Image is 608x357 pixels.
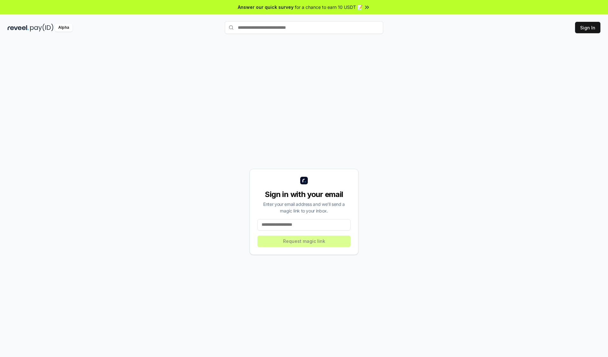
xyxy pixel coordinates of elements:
img: reveel_dark [8,24,29,32]
button: Sign In [575,22,600,33]
div: Alpha [55,24,73,32]
div: Enter your email address and we’ll send a magic link to your inbox. [257,201,351,214]
span: Answer our quick survey [238,4,294,10]
span: for a chance to earn 10 USDT 📝 [295,4,363,10]
div: Sign in with your email [257,189,351,200]
img: pay_id [30,24,54,32]
img: logo_small [300,177,308,184]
